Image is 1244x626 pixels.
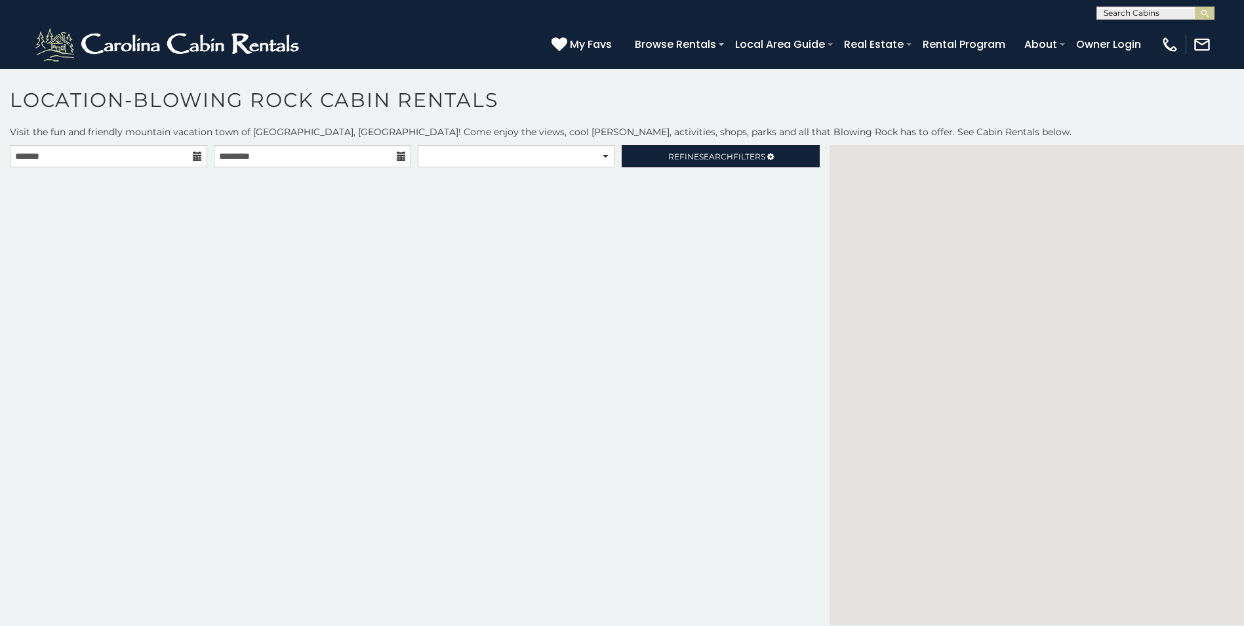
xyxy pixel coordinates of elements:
a: Owner Login [1070,33,1148,56]
a: Real Estate [837,33,910,56]
a: About [1018,33,1064,56]
span: Refine Filters [668,152,765,161]
img: White-1-2.png [33,25,305,64]
a: My Favs [552,36,615,53]
a: RefineSearchFilters [622,145,819,167]
span: My Favs [570,36,612,52]
a: Browse Rentals [628,33,723,56]
a: Rental Program [916,33,1012,56]
a: Local Area Guide [729,33,832,56]
img: mail-regular-white.png [1193,35,1211,54]
img: phone-regular-white.png [1161,35,1179,54]
span: Search [699,152,733,161]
